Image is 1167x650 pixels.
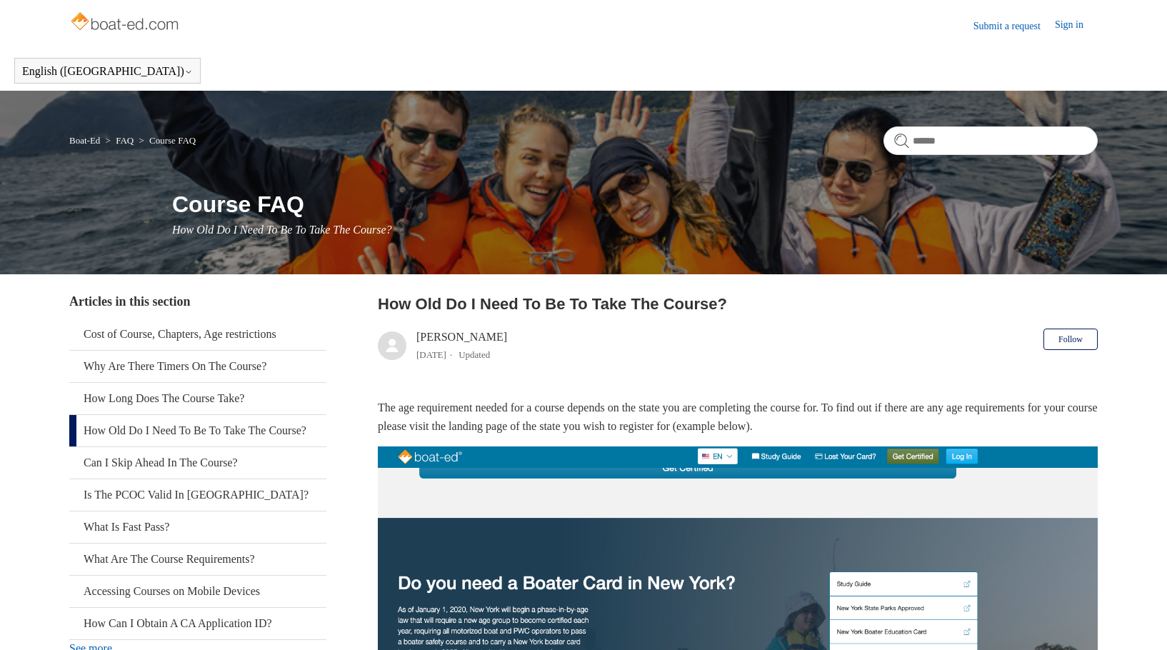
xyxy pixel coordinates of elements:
[69,383,326,414] a: How Long Does The Course Take?
[69,135,100,146] a: Boat-Ed
[149,135,196,146] a: Course FAQ
[136,135,196,146] li: Course FAQ
[378,399,1098,435] p: The age requirement needed for a course depends on the state you are completing the course for. T...
[459,349,490,360] li: Updated
[69,415,326,446] a: How Old Do I Need To Be To Take The Course?
[69,447,326,479] a: Can I Skip Ahead In The Course?
[69,544,326,575] a: What Are The Course Requirements?
[1119,602,1156,639] div: Live chat
[1043,329,1098,350] button: Follow Article
[69,294,190,309] span: Articles in this section
[1055,17,1098,34] a: Sign in
[883,126,1098,155] input: Search
[116,135,134,146] a: FAQ
[69,511,326,543] a: What Is Fast Pass?
[69,576,326,607] a: Accessing Courses on Mobile Devices
[69,319,326,350] a: Cost of Course, Chapters, Age restrictions
[103,135,136,146] li: FAQ
[22,65,193,78] button: English ([GEOGRAPHIC_DATA])
[69,351,326,382] a: Why Are There Timers On The Course?
[973,19,1055,34] a: Submit a request
[172,187,1098,221] h1: Course FAQ
[378,292,1098,316] h2: How Old Do I Need To Be To Take The Course?
[416,329,507,363] div: [PERSON_NAME]
[69,479,326,511] a: Is The PCOC Valid In [GEOGRAPHIC_DATA]?
[69,9,183,37] img: Boat-Ed Help Center home page
[416,349,446,360] time: 05/14/2024, 14:09
[69,608,326,639] a: How Can I Obtain A CA Application ID?
[69,135,103,146] li: Boat-Ed
[172,224,392,236] span: How Old Do I Need To Be To Take The Course?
